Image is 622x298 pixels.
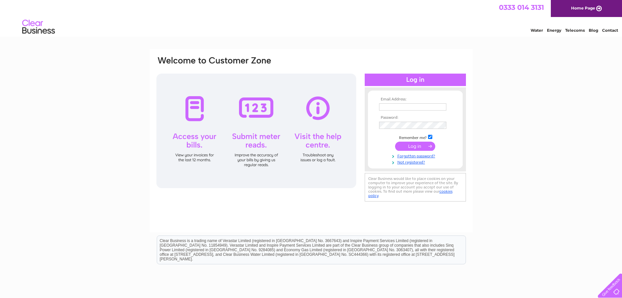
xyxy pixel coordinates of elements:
th: Password: [377,115,453,120]
input: Submit [395,142,435,151]
a: Energy [547,28,561,33]
a: Contact [602,28,618,33]
a: Forgotten password? [379,152,453,159]
a: cookies policy [368,189,453,198]
div: Clear Business is a trading name of Verastar Limited (registered in [GEOGRAPHIC_DATA] No. 3667643... [157,4,466,32]
a: Telecoms [565,28,585,33]
div: Clear Business would like to place cookies on your computer to improve your experience of the sit... [365,173,466,202]
td: Remember me? [377,134,453,140]
a: Not registered? [379,159,453,165]
a: 0333 014 3131 [499,3,544,11]
a: Blog [589,28,598,33]
img: logo.png [22,17,55,37]
a: Water [531,28,543,33]
th: Email Address: [377,97,453,102]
